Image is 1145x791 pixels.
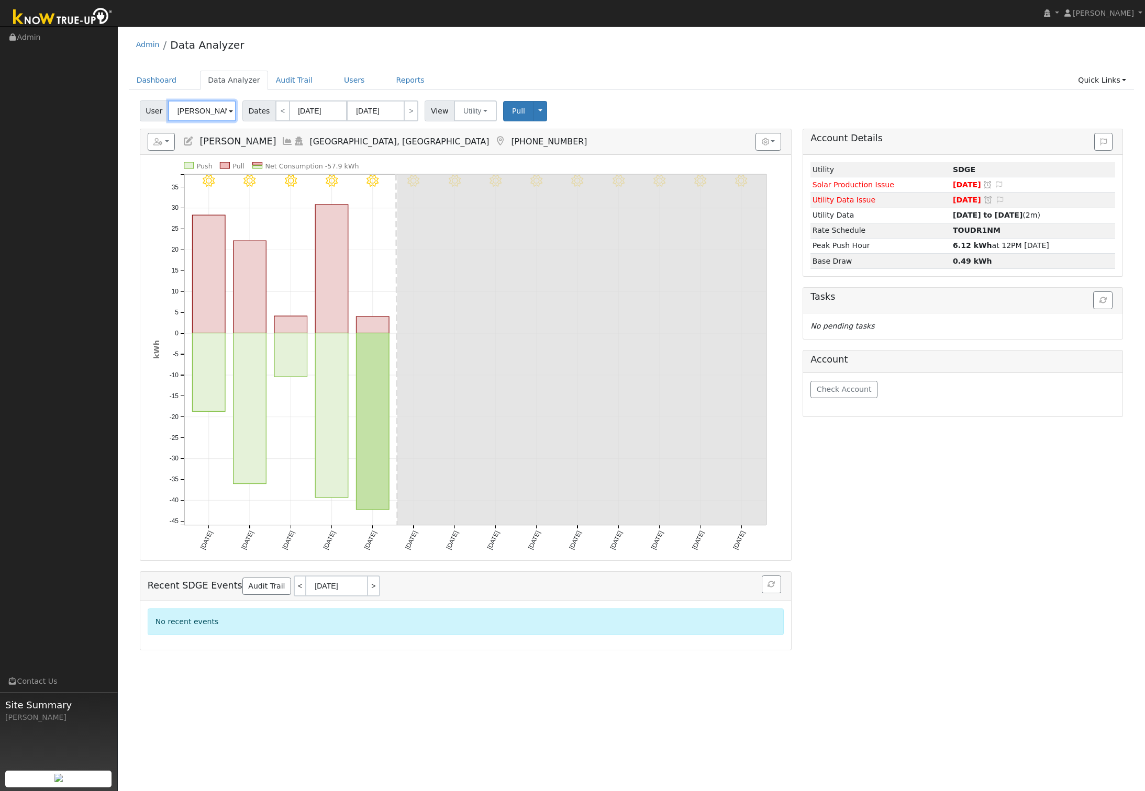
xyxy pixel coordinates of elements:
span: Dates [242,100,276,121]
span: [PERSON_NAME] [1073,9,1134,17]
button: Refresh [762,575,781,593]
img: retrieve [54,774,63,782]
rect: onclick="" [315,333,348,498]
td: Rate Schedule [810,223,951,238]
span: [DATE] [953,180,981,189]
rect: onclick="" [233,333,266,484]
div: [PERSON_NAME] [5,712,112,723]
rect: onclick="" [233,241,266,333]
h5: Recent SDGE Events [148,575,784,596]
a: < [275,100,290,121]
a: Quick Links [1070,71,1134,90]
span: Utility Data Issue [813,196,875,204]
img: Know True-Up [8,6,118,29]
text: -25 [169,434,179,442]
span: [DATE] [953,196,981,204]
text: 5 [175,309,179,316]
text: [DATE] [445,530,460,551]
a: < [294,575,305,596]
rect: onclick="" [274,316,307,333]
span: User [140,100,169,121]
text: [DATE] [486,530,501,551]
text: -35 [169,476,179,483]
button: Utility [454,100,497,121]
button: Refresh [1093,291,1113,309]
span: Site Summary [5,698,112,712]
i: 8/26 - Clear [203,175,215,187]
text: [DATE] [691,530,706,551]
a: Data Analyzer [200,71,268,90]
text: Pull [232,162,244,170]
text: [DATE] [240,530,255,551]
rect: onclick="" [192,333,225,412]
text: [DATE] [281,530,296,551]
text: -10 [169,371,179,379]
i: 8/29 - Clear [326,175,338,187]
text: 30 [171,205,179,212]
span: Pull [512,107,525,115]
text: Net Consumption -57.9 kWh [265,162,359,170]
rect: onclick="" [356,333,389,510]
text: [DATE] [322,530,337,551]
text: [DATE] [363,530,378,551]
text: [DATE] [568,530,583,551]
strong: ID: 8475, authorized: 07/23/25 [953,165,975,174]
a: Login As (last 09/08/2025 11:06:54 AM) [293,136,305,146]
a: > [368,575,380,596]
text: -20 [169,413,179,421]
text: -40 [169,497,179,504]
input: Select a User [168,100,236,121]
a: Reports [388,71,432,90]
i: 8/28 - MostlyClear [284,175,296,187]
a: Dashboard [129,71,185,90]
a: Edit User (34084) [183,136,194,146]
text: 15 [171,267,179,274]
text: [DATE] [650,530,665,551]
a: Snooze this issue [983,180,993,189]
td: Utility Data [810,208,951,223]
i: 8/30 - Clear [366,175,379,187]
a: Audit Trail [268,71,320,90]
text: [DATE] [609,530,624,551]
td: Utility [810,162,951,177]
text: -5 [173,351,179,358]
button: Pull [503,101,534,121]
a: Multi-Series Graph [282,136,293,146]
rect: onclick="" [315,205,348,333]
td: Peak Push Hour [810,238,951,253]
a: Data Analyzer [170,39,244,51]
span: [GEOGRAPHIC_DATA], [GEOGRAPHIC_DATA] [310,137,490,146]
text: 35 [171,184,179,191]
span: Solar Production Issue [813,180,894,189]
strong: [DATE] to [DATE] [953,211,1022,219]
h5: Account Details [810,133,1115,144]
text: -15 [169,392,179,400]
span: View [425,100,454,121]
span: Check Account [817,385,872,393]
div: No recent events [148,608,784,635]
strong: TOUDR1NM [953,226,1001,234]
rect: onclick="" [356,317,389,333]
text: 20 [171,246,179,254]
td: at 12PM [DATE] [951,238,1115,253]
button: Issue History [1094,133,1113,151]
strong: 0.49 kWh [953,257,992,265]
rect: onclick="" [192,215,225,333]
a: Map [494,136,506,146]
a: Users [336,71,373,90]
h5: Tasks [810,291,1115,302]
a: > [404,100,418,121]
text: 10 [171,288,179,295]
span: (2m) [953,211,1040,219]
i: 8/27 - MostlyClear [243,175,255,187]
span: [PERSON_NAME] [199,136,276,146]
button: Check Account [810,381,877,399]
i: Edit Issue [994,181,1004,188]
text: 0 [175,330,179,337]
rect: onclick="" [274,333,307,377]
a: Audit Trail [242,578,291,595]
text: [DATE] [732,530,747,551]
text: -30 [169,455,179,462]
text: Push [196,162,212,170]
strong: 6.12 kWh [953,241,992,250]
